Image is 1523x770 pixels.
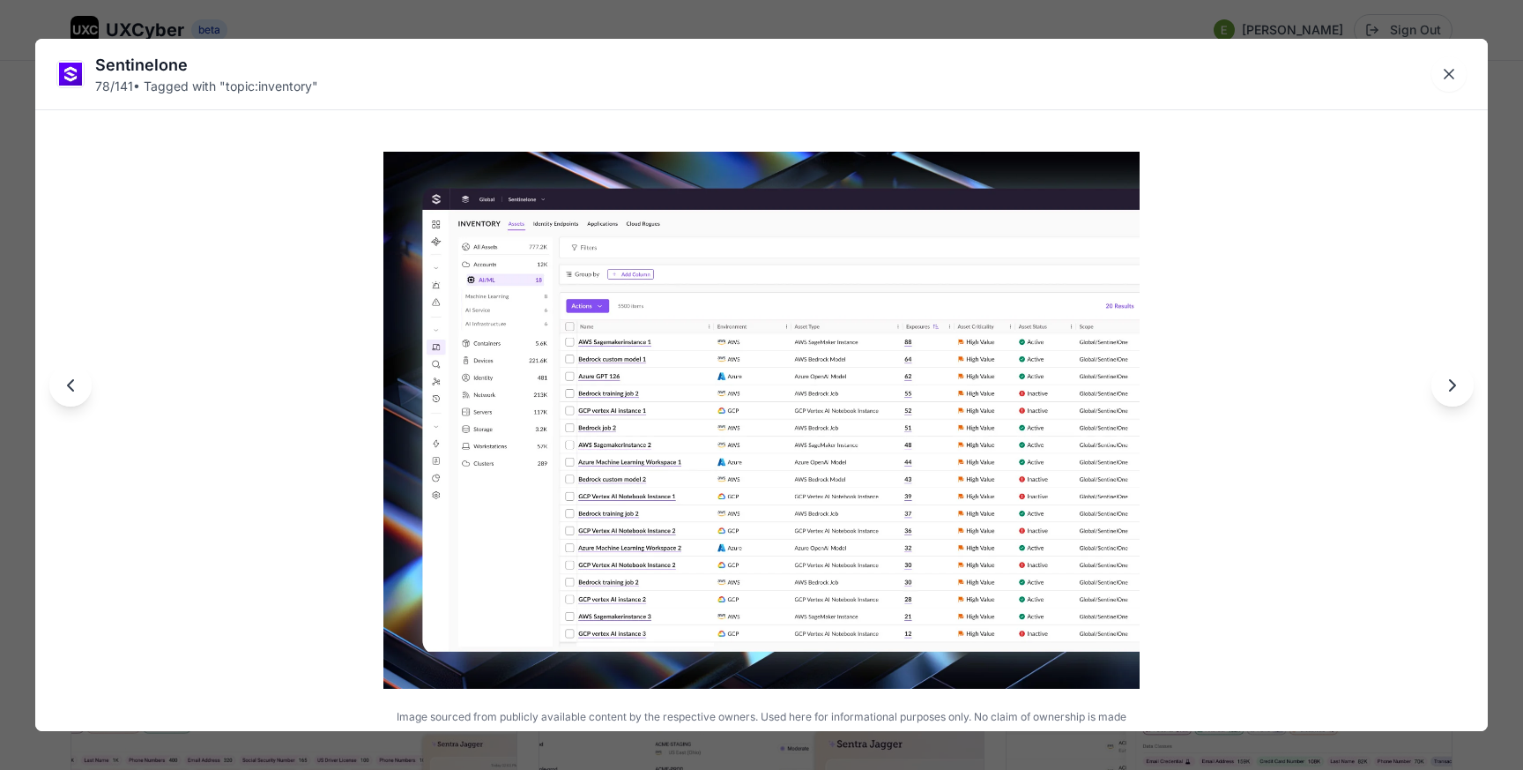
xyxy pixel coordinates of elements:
[1431,364,1474,407] button: Next image
[57,61,84,87] img: Sentinelone logo
[1431,56,1467,92] button: Close lightbox
[95,53,318,78] div: Sentinelone
[383,152,1140,690] img: Sentinelone image 78
[95,78,318,95] div: 78 / 141 • Tagged with " topic:inventory "
[49,364,92,407] button: Previous image
[42,710,1481,724] p: Image sourced from publicly available content by the respective owners. Used here for information...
